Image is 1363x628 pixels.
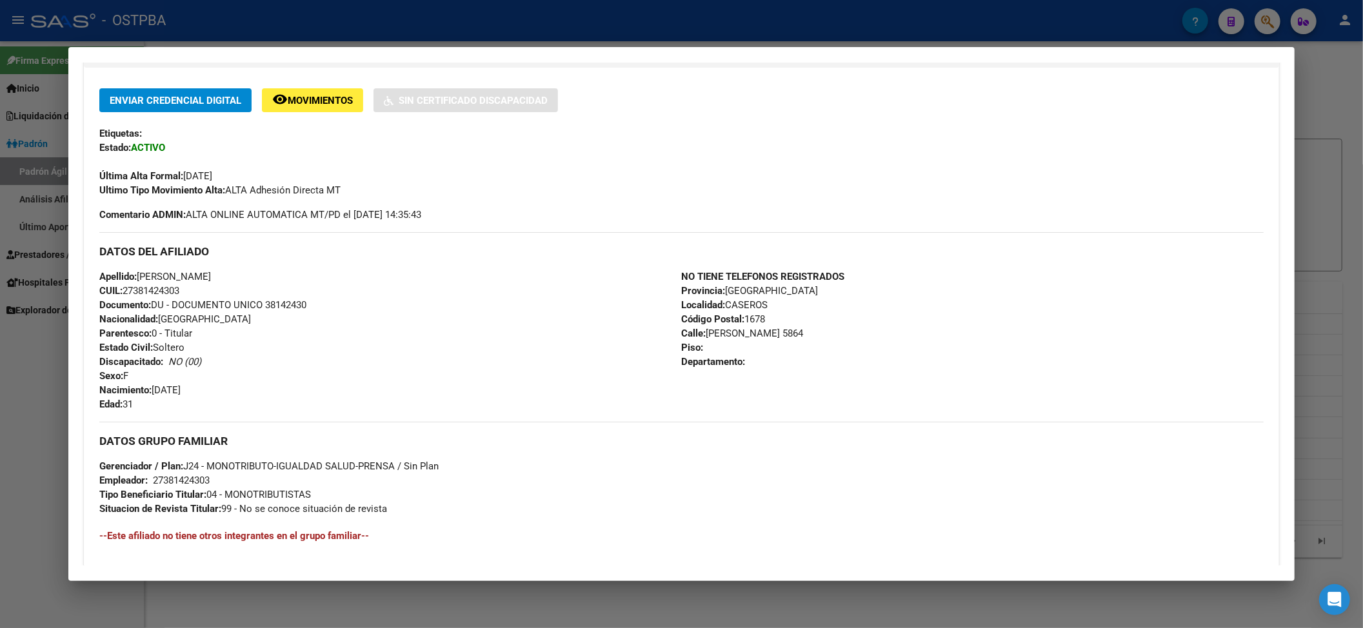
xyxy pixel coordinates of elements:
strong: Empleador: [99,475,148,486]
div: Open Intercom Messenger [1319,584,1350,615]
span: 04 - MONOTRIBUTISTAS [99,489,311,500]
strong: CUIL: [99,285,123,297]
span: F [99,370,128,382]
strong: Comentario ADMIN: [99,209,186,221]
strong: ACTIVO [131,142,165,153]
strong: Ultimo Tipo Movimiento Alta: [99,184,225,196]
span: Sin Certificado Discapacidad [399,95,548,106]
strong: Piso: [682,342,704,353]
span: Enviar Credencial Digital [110,95,241,106]
strong: Código Postal: [682,313,745,325]
strong: Gerenciador / Plan: [99,460,183,472]
strong: Nacionalidad: [99,313,158,325]
strong: Edad: [99,398,123,410]
span: 0 - Titular [99,328,192,339]
strong: NO TIENE TELEFONOS REGISTRADOS [682,271,845,282]
mat-icon: remove_red_eye [272,92,288,107]
span: [PERSON_NAME] [99,271,211,282]
span: Soltero [99,342,184,353]
span: DU - DOCUMENTO UNICO 38142430 [99,299,306,311]
strong: Localidad: [682,299,726,311]
span: [PERSON_NAME] 5864 [682,328,804,339]
h3: DATOS GRUPO FAMILIAR [99,434,1264,448]
span: J24 - MONOTRIBUTO-IGUALDAD SALUD-PRENSA / Sin Plan [99,460,439,472]
strong: Documento: [99,299,151,311]
button: Movimientos [262,88,363,112]
span: 27381424303 [99,285,179,297]
strong: Discapacitado: [99,356,163,368]
span: [GEOGRAPHIC_DATA] [99,313,251,325]
button: Sin Certificado Discapacidad [373,88,558,112]
span: CASEROS [682,299,768,311]
span: ALTA ONLINE AUTOMATICA MT/PD el [DATE] 14:35:43 [99,208,421,222]
strong: Estado: [99,142,131,153]
strong: Provincia: [682,285,726,297]
strong: Situacion de Revista Titular: [99,503,221,515]
span: Movimientos [288,95,353,106]
span: ALTA Adhesión Directa MT [99,184,341,196]
strong: Calle: [682,328,706,339]
div: 27381424303 [153,473,210,487]
h3: DATOS DEL AFILIADO [99,244,1264,259]
span: 99 - No se conoce situación de revista [99,503,387,515]
strong: Tipo Beneficiario Titular: [99,489,206,500]
strong: Departamento: [682,356,746,368]
h4: --Este afiliado no tiene otros integrantes en el grupo familiar-- [99,529,1264,543]
div: Datos de Empadronamiento [84,68,1280,587]
span: [DATE] [99,384,181,396]
strong: Sexo: [99,370,123,382]
span: [GEOGRAPHIC_DATA] [682,285,819,297]
strong: Última Alta Formal: [99,170,183,182]
strong: Nacimiento: [99,384,152,396]
span: [DATE] [99,170,212,182]
span: 1678 [682,313,766,325]
strong: Apellido: [99,271,137,282]
strong: Parentesco: [99,328,152,339]
span: 31 [99,398,133,410]
i: NO (00) [168,356,201,368]
button: Enviar Credencial Digital [99,88,252,112]
strong: Etiquetas: [99,128,142,139]
strong: Estado Civil: [99,342,153,353]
